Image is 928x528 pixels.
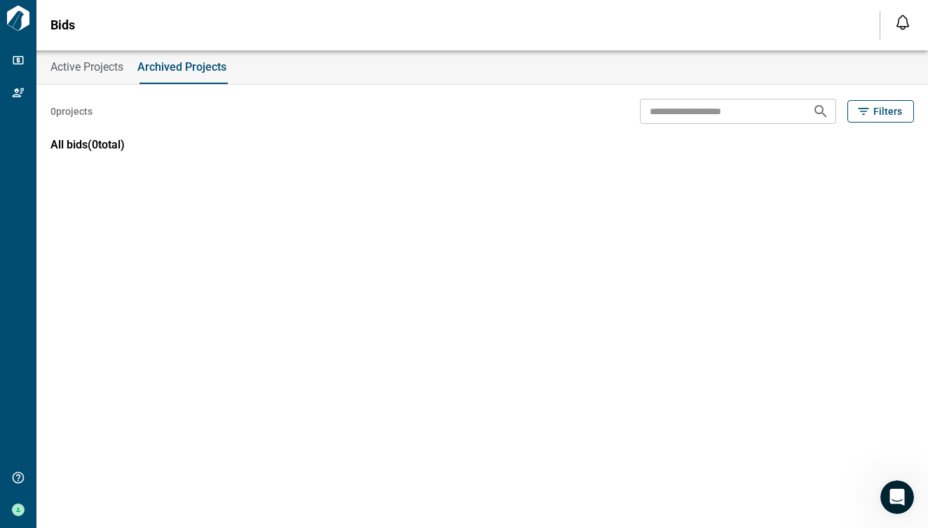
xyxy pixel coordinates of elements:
button: Search projects [807,97,835,125]
span: Active Projects [50,60,123,74]
span: All bids ( 0 total) [50,138,125,151]
button: Open notification feed [892,11,914,34]
iframe: Intercom live chat [880,480,914,514]
button: Filters [847,100,914,123]
span: Archived Projects [137,60,226,74]
span: Filters [873,104,902,118]
span: Bids [50,18,75,32]
div: base tabs [36,50,928,84]
span: 0 projects [50,104,93,118]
